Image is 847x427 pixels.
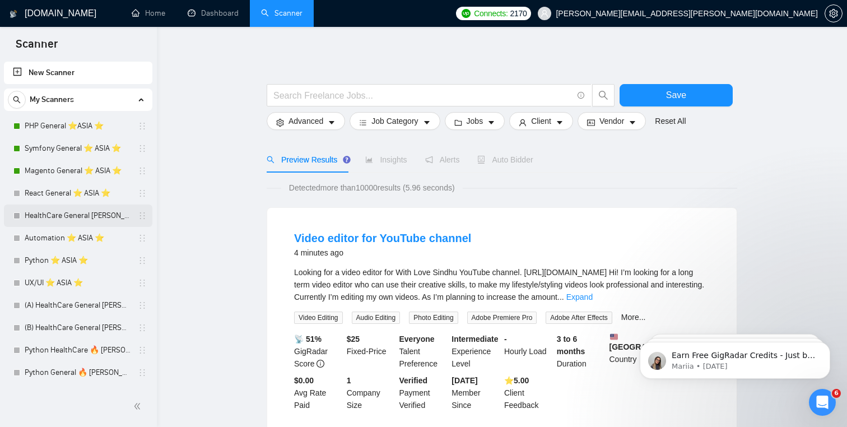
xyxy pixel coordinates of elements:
span: Insights [365,155,407,164]
span: caret-down [328,118,336,127]
span: double-left [133,401,145,412]
span: Job Category [371,115,418,127]
div: Fixed-Price [345,333,397,370]
a: HealthCare General [PERSON_NAME] ⭐️ASIA⭐️ [25,205,131,227]
span: Vendor [599,115,624,127]
span: caret-down [629,118,636,127]
a: Reset All [655,115,686,127]
div: Experience Level [449,333,502,370]
div: Member Since [449,374,502,411]
span: ... [557,293,564,301]
span: setting [276,118,284,127]
span: holder [138,279,147,287]
div: Looking for a video editor for With Love Sindhu YouTube channel. https://www.youtube.com/withlove... [294,266,710,303]
span: holder [138,122,147,131]
span: user [519,118,527,127]
span: setting [825,9,842,18]
span: holder [138,368,147,377]
a: Symfony General ⭐️ ASIA ⭐️ [25,137,131,160]
a: setting [825,9,843,18]
span: Connects: [474,7,508,20]
b: [DATE] [452,376,477,385]
img: logo [10,5,17,23]
button: userClientcaret-down [509,112,573,130]
button: search [8,91,26,109]
span: holder [138,144,147,153]
b: $ 25 [347,335,360,344]
a: Expand [566,293,593,301]
span: Client [531,115,551,127]
a: Magento General ⭐️ ASIA ⭐️ [25,160,131,182]
span: Looking for a video editor for With Love Sindhu YouTube channel. [URL][DOMAIN_NAME] Hi! I’m looki... [294,268,704,301]
a: New Scanner [13,62,143,84]
span: holder [138,323,147,332]
span: search [8,96,25,104]
b: Everyone [399,335,435,344]
span: area-chart [365,156,373,164]
span: Audio Editing [352,312,401,324]
a: dashboardDashboard [188,8,239,18]
b: ⭐️ 5.00 [504,376,529,385]
b: Intermediate [452,335,498,344]
b: $0.00 [294,376,314,385]
div: Talent Preference [397,333,450,370]
iframe: Intercom live chat [809,389,836,416]
span: info-circle [578,92,585,99]
button: search [592,84,615,106]
div: Duration [555,333,607,370]
button: Save [620,84,733,106]
span: Photo Editing [409,312,458,324]
div: Tooltip anchor [342,155,352,165]
span: 2170 [510,7,527,20]
img: 🇺🇸 [610,333,618,341]
span: search [267,156,274,164]
b: - [504,335,507,344]
iframe: Intercom notifications message [623,318,847,397]
span: Detected more than 10000 results (5.96 seconds) [281,182,463,194]
a: Automation ⭐️ ASIA ⭐️ [25,227,131,249]
span: Adobe After Effects [546,312,612,324]
span: Video Editing [294,312,343,324]
button: setting [825,4,843,22]
a: Python 💜 ANIA 💜 [25,384,131,406]
span: Adobe Premiere Pro [467,312,537,324]
a: React General ⭐️ ASIA ⭐️ [25,182,131,205]
span: Auto Bidder [477,155,533,164]
div: Avg Rate Paid [292,374,345,411]
span: idcard [587,118,595,127]
span: Save [666,88,686,102]
a: Python HealthCare 🔥 [PERSON_NAME] 🔥 [25,339,131,361]
a: Python General 🔥 [PERSON_NAME] 🔥 [25,361,131,384]
span: user [541,10,548,17]
b: Verified [399,376,428,385]
div: 4 minutes ago [294,246,471,259]
span: holder [138,256,147,265]
span: bars [359,118,367,127]
div: Country [607,333,660,370]
span: notification [425,156,433,164]
button: idcardVendorcaret-down [578,112,646,130]
span: Advanced [288,115,323,127]
span: robot [477,156,485,164]
span: caret-down [487,118,495,127]
a: Video editor for YouTube channel [294,232,471,244]
div: Client Feedback [502,374,555,411]
b: 📡 51% [294,335,322,344]
a: homeHome [132,8,165,18]
span: Scanner [7,36,67,59]
a: PHP General ⭐️ASIA ⭐️ [25,115,131,137]
li: New Scanner [4,62,152,84]
button: folderJobscaret-down [445,112,505,130]
a: UX/UI ⭐️ ASIA ⭐️ [25,272,131,294]
span: Jobs [467,115,483,127]
b: [GEOGRAPHIC_DATA] [609,333,694,351]
div: Hourly Load [502,333,555,370]
span: holder [138,211,147,220]
span: 6 [832,389,841,398]
span: caret-down [423,118,431,127]
button: settingAdvancedcaret-down [267,112,345,130]
span: folder [454,118,462,127]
